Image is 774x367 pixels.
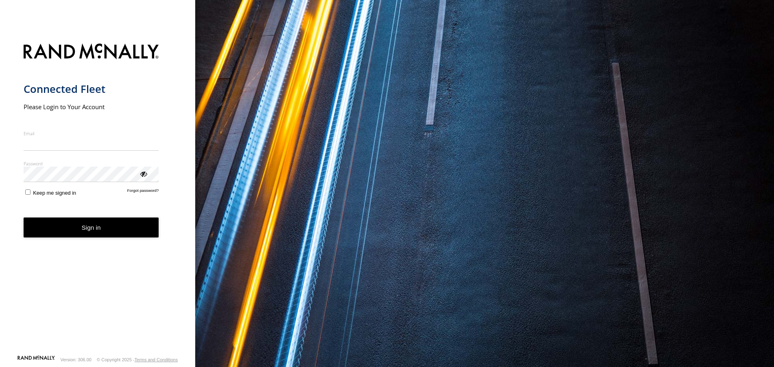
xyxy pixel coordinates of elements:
div: ViewPassword [139,169,147,178]
a: Visit our Website [17,356,55,364]
h1: Connected Fleet [24,82,159,96]
div: Version: 306.00 [61,357,92,362]
img: Rand McNally [24,42,159,63]
button: Sign in [24,218,159,237]
a: Terms and Conditions [135,357,178,362]
div: © Copyright 2025 - [97,357,178,362]
label: Email [24,130,159,136]
input: Keep me signed in [25,189,31,195]
label: Password [24,160,159,167]
h2: Please Login to Your Account [24,103,159,111]
a: Forgot password? [127,188,159,196]
form: main [24,39,172,355]
span: Keep me signed in [33,190,76,196]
